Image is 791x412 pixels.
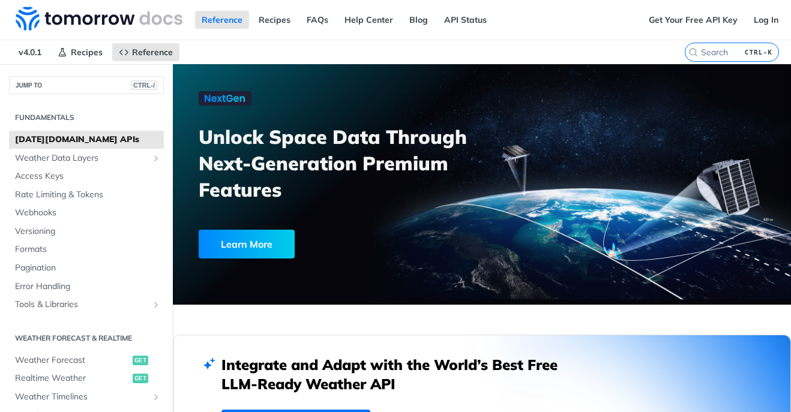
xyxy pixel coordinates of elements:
[9,186,164,204] a: Rate Limiting & Tokens
[16,7,182,31] img: Tomorrow.io Weather API Docs
[742,46,775,58] kbd: CTRL-K
[15,225,161,237] span: Versioning
[338,11,400,29] a: Help Center
[15,281,161,293] span: Error Handling
[15,189,161,201] span: Rate Limiting & Tokens
[642,11,744,29] a: Get Your Free API Key
[112,43,179,61] a: Reference
[71,47,103,58] span: Recipes
[9,369,164,387] a: Realtime Weatherget
[15,207,161,219] span: Webhooks
[15,262,161,274] span: Pagination
[151,154,161,163] button: Show subpages for Weather Data Layers
[403,11,435,29] a: Blog
[15,354,130,366] span: Weather Forecast
[15,372,130,384] span: Realtime Weather
[151,300,161,309] button: Show subpages for Tools & Libraries
[131,80,157,90] span: CTRL-/
[9,131,164,149] a: [DATE][DOMAIN_NAME] APIs
[9,351,164,369] a: Weather Forecastget
[15,152,148,164] span: Weather Data Layers
[688,47,698,57] svg: Search
[199,230,295,258] div: Learn More
[300,11,335,29] a: FAQs
[9,167,164,185] a: Access Keys
[221,355,576,393] h2: Integrate and Adapt with the World’s Best Free LLM-Ready Weather API
[9,333,164,344] h2: Weather Forecast & realtime
[9,149,164,167] a: Weather Data LayersShow subpages for Weather Data Layers
[15,299,148,311] span: Tools & Libraries
[151,392,161,402] button: Show subpages for Weather Timelines
[747,11,785,29] a: Log In
[9,240,164,258] a: Formats
[51,43,109,61] a: Recipes
[12,43,48,61] span: v4.0.1
[9,112,164,123] h2: Fundamentals
[15,391,148,403] span: Weather Timelines
[9,278,164,296] a: Error Handling
[9,204,164,222] a: Webhooks
[9,388,164,406] a: Weather TimelinesShow subpages for Weather Timelines
[132,47,173,58] span: Reference
[9,222,164,240] a: Versioning
[9,259,164,277] a: Pagination
[15,134,161,146] span: [DATE][DOMAIN_NAME] APIs
[133,356,148,365] span: get
[15,243,161,255] span: Formats
[252,11,297,29] a: Recipes
[199,124,495,203] h3: Unlock Space Data Through Next-Generation Premium Features
[15,170,161,182] span: Access Keys
[9,296,164,314] a: Tools & LibrariesShow subpages for Tools & Libraries
[199,91,251,106] img: NextGen
[9,76,164,94] button: JUMP TOCTRL-/
[133,374,148,383] span: get
[195,11,249,29] a: Reference
[199,230,436,258] a: Learn More
[438,11,493,29] a: API Status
